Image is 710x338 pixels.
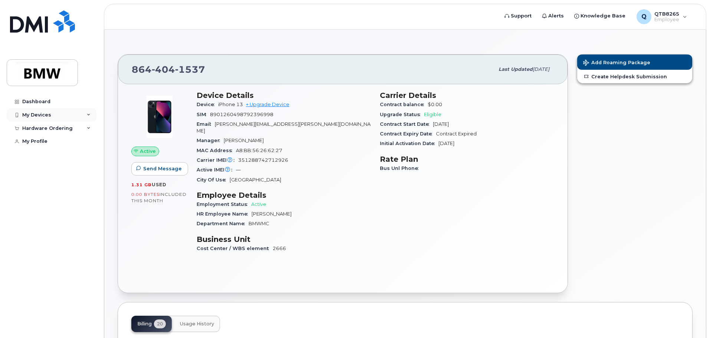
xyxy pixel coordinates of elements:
span: — [236,167,241,173]
span: iPhone 13 [218,102,243,107]
span: MAC Address [197,148,236,153]
span: Carrier IMEI [197,157,238,163]
span: 404 [152,64,175,75]
button: Add Roaming Package [577,55,692,70]
span: HR Employee Name [197,211,252,217]
a: Create Helpdesk Submission [577,70,692,83]
h3: Employee Details [197,191,371,200]
span: Contract Start Date [380,121,433,127]
span: $0.00 [428,102,442,107]
span: 351288742712926 [238,157,288,163]
span: SIM [197,112,210,117]
span: Last updated [499,66,533,72]
span: used [152,182,167,187]
button: Send Message [131,162,188,175]
span: 8901260498792396998 [210,112,273,117]
span: 864 [132,64,205,75]
span: BMWMC [249,221,269,226]
span: Contract Expiry Date [380,131,436,137]
span: Active [251,201,266,207]
span: Add Roaming Package [583,60,650,67]
span: Contract balance [380,102,428,107]
span: Upgrade Status [380,112,424,117]
span: [PERSON_NAME] [252,211,292,217]
span: City Of Use [197,177,230,183]
span: Initial Activation Date [380,141,438,146]
span: [PERSON_NAME] [224,138,264,143]
span: [DATE] [533,66,549,72]
h3: Business Unit [197,235,371,244]
span: A8:BB:56:26:62:27 [236,148,282,153]
span: 0.00 Bytes [131,192,160,197]
span: [PERSON_NAME][EMAIL_ADDRESS][PERSON_NAME][DOMAIN_NAME] [197,121,371,134]
span: Device [197,102,218,107]
h3: Device Details [197,91,371,100]
span: 1537 [175,64,205,75]
span: Employment Status [197,201,251,207]
span: Department Name [197,221,249,226]
img: image20231002-3703462-1ig824h.jpeg [137,95,182,139]
span: Active IMEI [197,167,236,173]
span: [DATE] [438,141,454,146]
span: Usage History [180,321,214,327]
h3: Rate Plan [380,155,554,164]
span: [DATE] [433,121,449,127]
iframe: Messenger Launcher [678,306,704,332]
span: 2666 [273,246,286,251]
span: 1.31 GB [131,182,152,187]
a: + Upgrade Device [246,102,289,107]
span: Active [140,148,156,155]
span: Eligible [424,112,441,117]
span: Manager [197,138,224,143]
span: Send Message [143,165,182,172]
h3: Carrier Details [380,91,554,100]
span: Cost Center / WBS element [197,246,273,251]
span: [GEOGRAPHIC_DATA] [230,177,281,183]
span: Bus Unl Phone [380,165,422,171]
span: Contract Expired [436,131,477,137]
span: Email [197,121,215,127]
